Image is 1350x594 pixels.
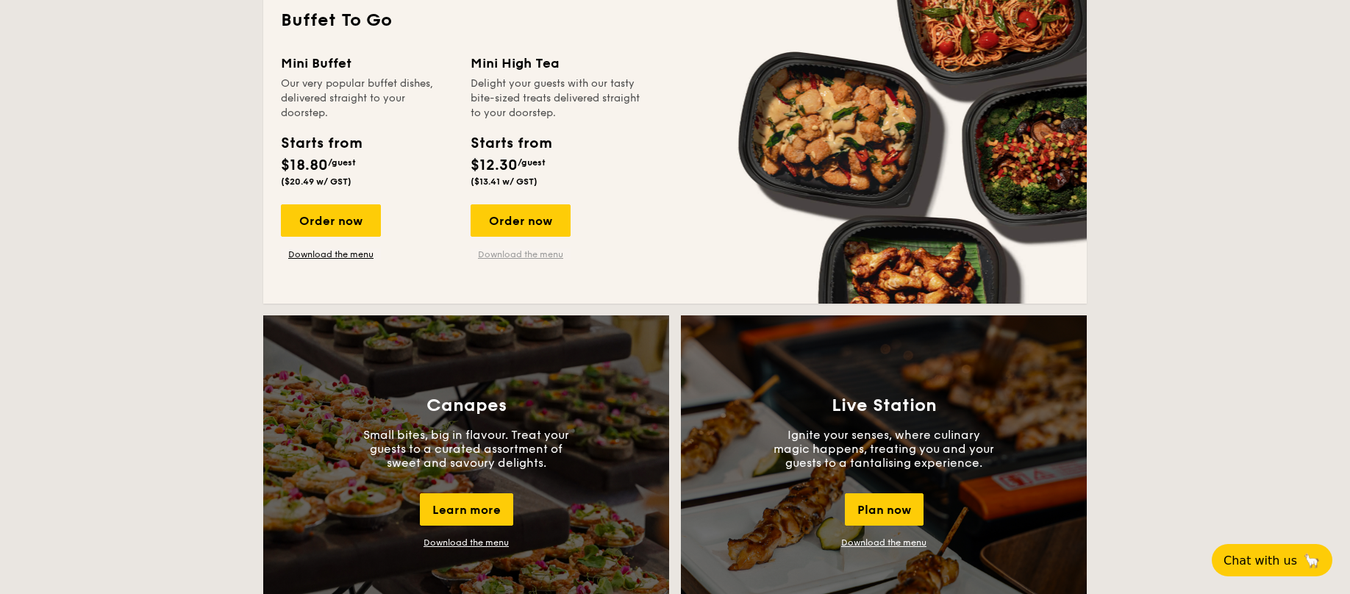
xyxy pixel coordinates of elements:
a: Download the menu [281,248,381,260]
p: Small bites, big in flavour. Treat your guests to a curated assortment of sweet and savoury delig... [356,428,576,470]
span: Chat with us [1224,554,1297,568]
span: $12.30 [471,157,518,174]
h2: Buffet To Go [281,9,1069,32]
button: Chat with us🦙 [1212,544,1332,576]
div: Order now [471,204,571,237]
div: Learn more [420,493,513,526]
p: Ignite your senses, where culinary magic happens, treating you and your guests to a tantalising e... [774,428,994,470]
div: Delight your guests with our tasty bite-sized treats delivered straight to your doorstep. [471,76,643,121]
span: 🦙 [1303,552,1321,569]
a: Download the menu [471,248,571,260]
a: Download the menu [841,537,926,548]
span: ($13.41 w/ GST) [471,176,537,187]
div: Mini High Tea [471,53,643,74]
div: Our very popular buffet dishes, delivered straight to your doorstep. [281,76,453,121]
span: /guest [328,157,356,168]
div: Order now [281,204,381,237]
div: Starts from [471,132,551,154]
h3: Canapes [426,396,507,416]
div: Mini Buffet [281,53,453,74]
span: $18.80 [281,157,328,174]
span: ($20.49 w/ GST) [281,176,351,187]
div: Plan now [845,493,924,526]
a: Download the menu [424,537,509,548]
div: Starts from [281,132,361,154]
span: /guest [518,157,546,168]
h3: Live Station [832,396,937,416]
